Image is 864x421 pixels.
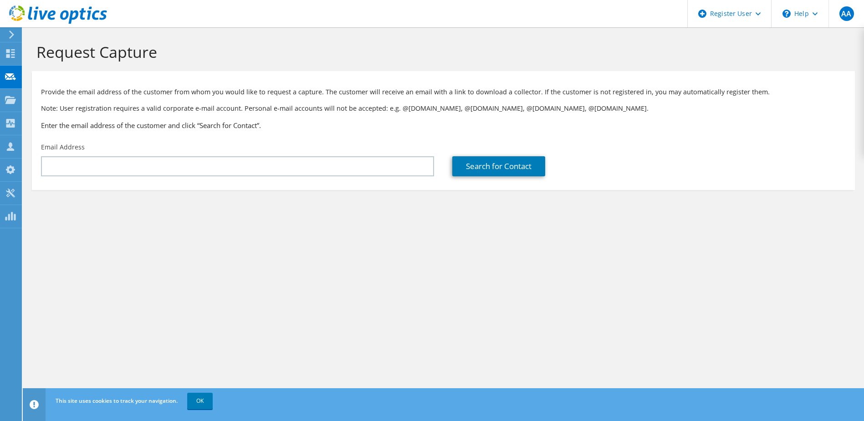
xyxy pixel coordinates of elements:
[41,103,846,113] p: Note: User registration requires a valid corporate e-mail account. Personal e-mail accounts will ...
[187,393,213,409] a: OK
[56,397,178,405] span: This site uses cookies to track your navigation.
[452,156,545,176] a: Search for Contact
[41,143,85,152] label: Email Address
[41,120,846,130] h3: Enter the email address of the customer and click “Search for Contact”.
[782,10,791,18] svg: \n
[839,6,854,21] span: AA
[36,42,846,62] h1: Request Capture
[41,87,846,97] p: Provide the email address of the customer from whom you would like to request a capture. The cust...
